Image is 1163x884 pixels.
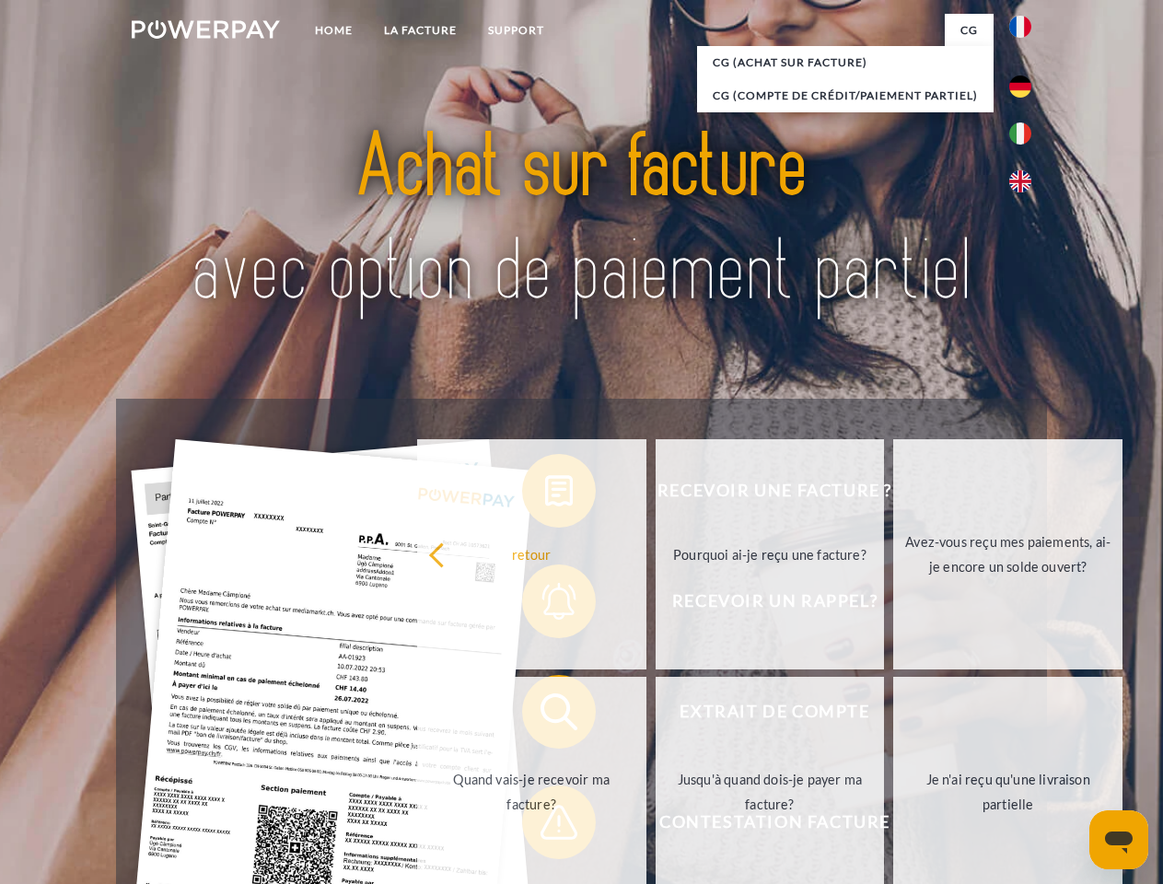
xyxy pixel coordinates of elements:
[1009,16,1031,38] img: fr
[1009,76,1031,98] img: de
[472,14,560,47] a: Support
[299,14,368,47] a: Home
[132,20,280,39] img: logo-powerpay-white.svg
[667,767,874,817] div: Jusqu'à quand dois-je payer ma facture?
[904,529,1111,579] div: Avez-vous reçu mes paiements, ai-je encore un solde ouvert?
[697,46,994,79] a: CG (achat sur facture)
[428,541,635,566] div: retour
[1009,170,1031,192] img: en
[945,14,994,47] a: CG
[176,88,987,353] img: title-powerpay_fr.svg
[1089,810,1148,869] iframe: Bouton de lancement de la fenêtre de messagerie
[428,767,635,817] div: Quand vais-je recevoir ma facture?
[697,79,994,112] a: CG (Compte de crédit/paiement partiel)
[893,439,1122,669] a: Avez-vous reçu mes paiements, ai-je encore un solde ouvert?
[1009,122,1031,145] img: it
[368,14,472,47] a: LA FACTURE
[904,767,1111,817] div: Je n'ai reçu qu'une livraison partielle
[667,541,874,566] div: Pourquoi ai-je reçu une facture?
